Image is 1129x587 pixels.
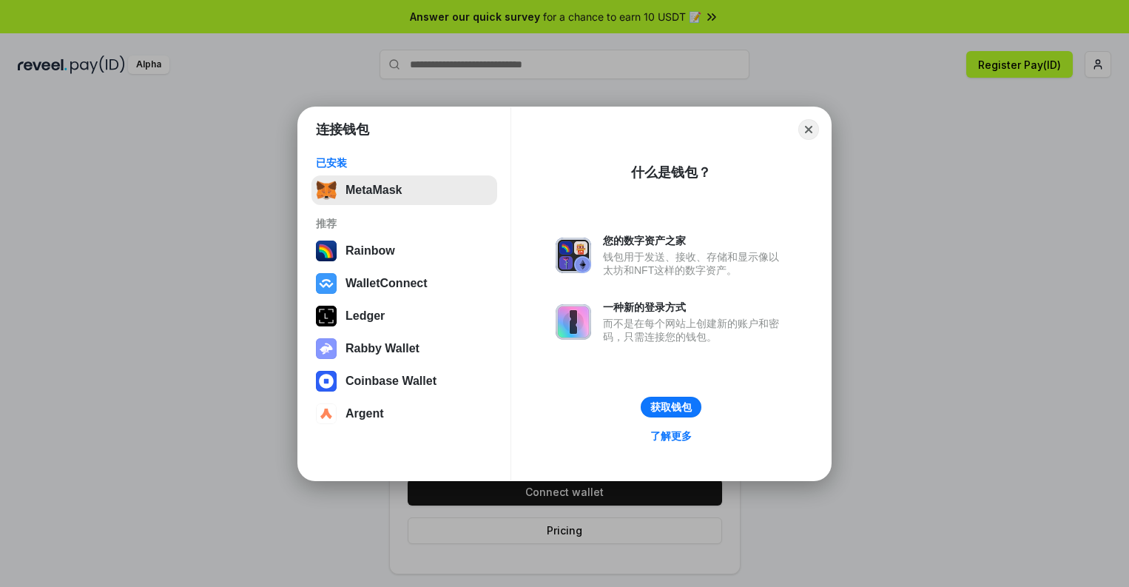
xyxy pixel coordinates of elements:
div: Coinbase Wallet [346,375,437,388]
button: MetaMask [311,175,497,205]
div: 而不是在每个网站上创建新的账户和密码，只需连接您的钱包。 [603,317,786,343]
button: Ledger [311,301,497,331]
div: 推荐 [316,217,493,230]
button: Rabby Wallet [311,334,497,363]
div: WalletConnect [346,277,428,290]
img: svg+xml,%3Csvg%20xmlns%3D%22http%3A%2F%2Fwww.w3.org%2F2000%2Fsvg%22%20fill%3D%22none%22%20viewBox... [316,338,337,359]
img: svg+xml,%3Csvg%20width%3D%22120%22%20height%3D%22120%22%20viewBox%3D%220%200%20120%20120%22%20fil... [316,241,337,261]
img: svg+xml,%3Csvg%20width%3D%2228%22%20height%3D%2228%22%20viewBox%3D%220%200%2028%2028%22%20fill%3D... [316,371,337,392]
div: Rabby Wallet [346,342,419,355]
button: WalletConnect [311,269,497,298]
div: Ledger [346,309,385,323]
div: 您的数字资产之家 [603,234,786,247]
button: 获取钱包 [641,397,701,417]
div: 钱包用于发送、接收、存储和显示像以太坊和NFT这样的数字资产。 [603,250,786,277]
div: 已安装 [316,156,493,170]
img: svg+xml,%3Csvg%20xmlns%3D%22http%3A%2F%2Fwww.w3.org%2F2000%2Fsvg%22%20fill%3D%22none%22%20viewBox... [556,304,591,340]
button: Coinbase Wallet [311,366,497,396]
img: svg+xml,%3Csvg%20xmlns%3D%22http%3A%2F%2Fwww.w3.org%2F2000%2Fsvg%22%20fill%3D%22none%22%20viewBox... [556,238,591,273]
button: Close [798,119,819,140]
h1: 连接钱包 [316,121,369,138]
div: 什么是钱包？ [631,164,711,181]
div: 获取钱包 [650,400,692,414]
button: Rainbow [311,236,497,266]
div: Argent [346,407,384,420]
a: 了解更多 [641,426,701,446]
img: svg+xml,%3Csvg%20fill%3D%22none%22%20height%3D%2233%22%20viewBox%3D%220%200%2035%2033%22%20width%... [316,180,337,201]
img: svg+xml,%3Csvg%20width%3D%2228%22%20height%3D%2228%22%20viewBox%3D%220%200%2028%2028%22%20fill%3D... [316,403,337,424]
img: svg+xml,%3Csvg%20width%3D%2228%22%20height%3D%2228%22%20viewBox%3D%220%200%2028%2028%22%20fill%3D... [316,273,337,294]
img: svg+xml,%3Csvg%20xmlns%3D%22http%3A%2F%2Fwww.w3.org%2F2000%2Fsvg%22%20width%3D%2228%22%20height%3... [316,306,337,326]
button: Argent [311,399,497,429]
div: 了解更多 [650,429,692,443]
div: 一种新的登录方式 [603,301,786,314]
div: MetaMask [346,184,402,197]
div: Rainbow [346,244,395,258]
